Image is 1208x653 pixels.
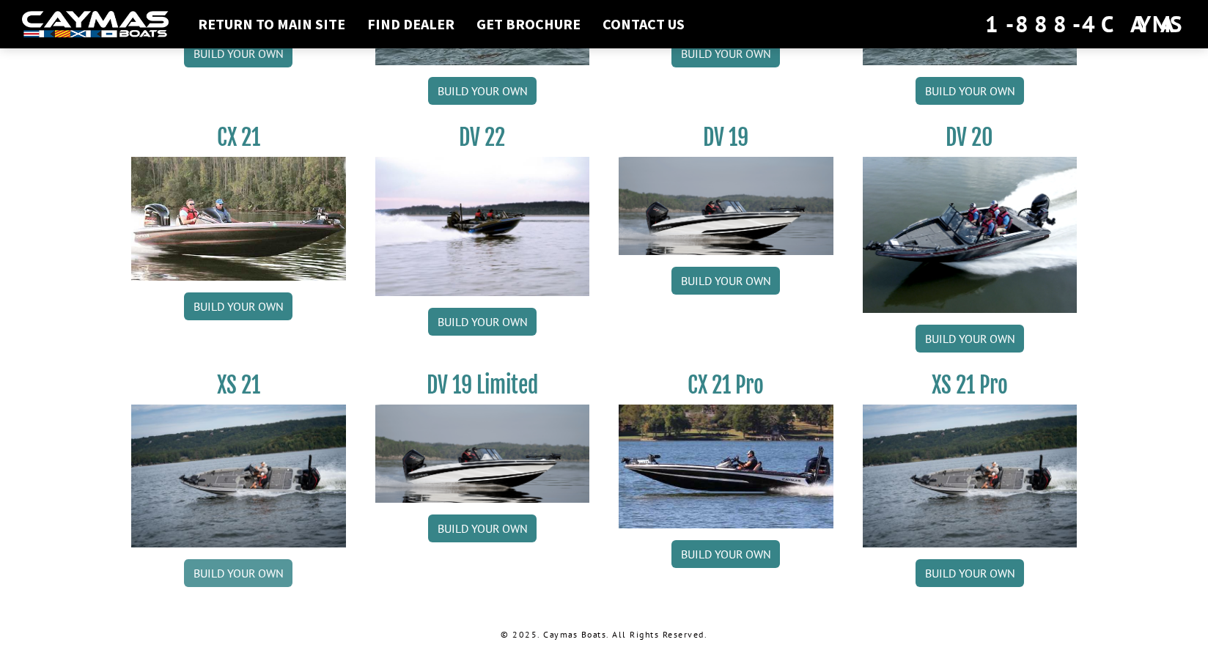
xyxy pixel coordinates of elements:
a: Build your own [428,514,537,542]
p: © 2025. Caymas Boats. All Rights Reserved. [131,628,1077,641]
a: Build your own [184,559,292,587]
a: Build your own [916,77,1024,105]
a: Build your own [184,292,292,320]
h3: CX 21 Pro [619,372,833,399]
a: Contact Us [595,15,692,34]
a: Return to main site [191,15,353,34]
a: Get Brochure [469,15,588,34]
a: Build your own [671,40,780,67]
img: XS_21_thumbnail.jpg [131,405,346,547]
a: Build your own [428,77,537,105]
a: Build your own [671,267,780,295]
div: 1-888-4CAYMAS [985,8,1186,40]
h3: CX 21 [131,124,346,151]
img: CX-21Pro_thumbnail.jpg [619,405,833,528]
img: dv-19-ban_from_website_for_caymas_connect.png [619,157,833,255]
a: Build your own [916,559,1024,587]
img: dv-19-ban_from_website_for_caymas_connect.png [375,405,590,503]
a: Build your own [916,325,1024,353]
img: XS_21_thumbnail.jpg [863,405,1078,547]
a: Build your own [671,540,780,568]
img: white-logo-c9c8dbefe5ff5ceceb0f0178aa75bf4bb51f6bca0971e226c86eb53dfe498488.png [22,11,169,38]
h3: XS 21 Pro [863,372,1078,399]
h3: DV 19 Limited [375,372,590,399]
a: Build your own [428,308,537,336]
img: CX21_thumb.jpg [131,157,346,280]
h3: DV 19 [619,124,833,151]
h3: DV 22 [375,124,590,151]
h3: DV 20 [863,124,1078,151]
h3: XS 21 [131,372,346,399]
a: Build your own [184,40,292,67]
img: DV_20_from_website_for_caymas_connect.png [863,157,1078,313]
img: DV22_original_motor_cropped_for_caymas_connect.jpg [375,157,590,296]
a: Find Dealer [360,15,462,34]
